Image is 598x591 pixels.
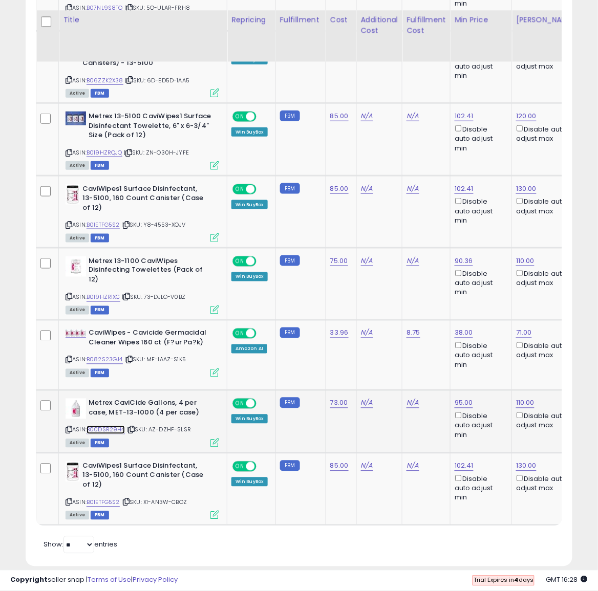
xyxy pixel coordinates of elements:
div: ASIN: [66,462,219,518]
div: ASIN: [66,399,219,446]
span: FBM [91,161,109,170]
div: Disable auto adjust max [516,196,573,216]
span: All listings currently available for purchase on Amazon [66,511,89,520]
a: 102.41 [455,184,474,194]
div: Disable auto adjust max [516,473,573,493]
span: FBM [91,89,109,98]
span: FBM [91,369,109,378]
div: Disable auto adjust min [455,123,504,152]
div: Min Price [455,15,507,26]
b: Metrex 13-5100 CaviWipes1 Surface Disinfectant Towelette, 6" x 6-3/4" Size (Pack of 12) [89,112,213,143]
span: ON [233,330,246,338]
a: N/A [361,461,373,471]
a: 130.00 [516,184,537,194]
a: 90.36 [455,256,473,266]
span: FBM [91,234,109,243]
div: Win BuyBox [231,477,268,487]
div: Win BuyBox [231,200,268,209]
span: | SKU: 73-DJLG-V0BZ [122,293,185,301]
div: ASIN: [66,256,219,313]
span: FBM [91,439,109,448]
div: Disable auto adjust min [455,268,504,297]
span: ON [233,113,246,121]
div: Disable auto adjust min [455,196,504,225]
div: Disable auto adjust max [516,340,573,360]
img: 41gj9U1x2BL._SL40_.jpg [66,462,80,482]
a: 95.00 [455,398,473,408]
a: N/A [361,256,373,266]
div: Disable auto adjust max [516,410,573,430]
span: All listings currently available for purchase on Amazon [66,89,89,98]
span: | SKU: X1-AN3W-CBOZ [121,498,187,507]
span: OFF [255,400,271,408]
a: 102.41 [455,111,474,121]
a: N/A [407,256,419,266]
div: Repricing [231,15,271,26]
a: 85.00 [330,184,349,194]
div: Fulfillment [280,15,322,26]
a: 130.00 [516,461,537,471]
span: OFF [255,330,271,338]
div: Cost [330,15,352,26]
a: N/A [407,184,419,194]
a: N/A [361,184,373,194]
img: 41ne+xXs3VL._SL40_.jpg [66,330,86,337]
div: Win BuyBox [231,127,268,137]
div: ASIN: [66,112,219,168]
a: 110.00 [516,256,535,266]
b: Metrex CaviCide Gallons, 4 per case, MET-13-1000 (4 per case) [89,399,213,420]
span: ON [233,185,246,193]
span: Show: entries [44,540,117,550]
small: FBM [280,255,300,266]
div: Fulfillment Cost [407,15,446,36]
div: Additional Cost [361,15,398,36]
b: CaviWipes - Cavicide Germacidal Cleaner Wipes 160 ct (F?ur Pa?k) [89,329,213,350]
b: 4 [514,576,519,584]
div: ASIN: [66,184,219,241]
div: Disable auto adjust min [455,473,504,502]
a: N/A [407,398,419,408]
div: Amazon AI [231,344,267,354]
div: Win BuyBox [231,272,268,281]
span: ON [233,400,246,408]
a: N/A [361,111,373,121]
img: 31RCH6I6ApL._SL40_.jpg [66,399,86,419]
a: B01ETFG5S2 [87,221,120,229]
img: 41gj9U1x2BL._SL40_.jpg [66,184,80,205]
span: Trial Expires in days [474,576,533,584]
a: B082S23GJ4 [87,356,123,364]
small: FBM [280,183,300,194]
span: OFF [255,257,271,266]
b: Metrex 13-1100 CaviWipes Disinfecting Towelettes (Pack of 12) [89,256,213,288]
div: ASIN: [66,39,219,96]
strong: Copyright [10,575,48,585]
div: seller snap | | [10,576,178,585]
a: B01ETFG5S2 [87,498,120,507]
span: ON [233,462,246,471]
span: All listings currently available for purchase on Amazon [66,369,89,378]
span: FBM [91,306,109,315]
a: 85.00 [330,461,349,471]
a: B019HZRQJQ [87,148,122,157]
a: N/A [361,398,373,408]
div: Disable auto adjust min [455,410,504,440]
small: FBM [280,111,300,121]
small: FBM [280,461,300,471]
a: N/A [361,328,373,338]
div: Title [63,15,223,26]
span: ON [233,257,246,266]
div: Disable auto adjust max [516,268,573,288]
small: FBM [280,398,300,408]
span: OFF [255,462,271,471]
span: All listings currently available for purchase on Amazon [66,234,89,243]
div: Disable auto adjust max [516,123,573,143]
span: | SKU: 6D-ED5D-1AA5 [125,76,189,84]
div: Win BuyBox [231,414,268,424]
span: | SKU: MF-IAAZ-S1K5 [124,356,186,364]
span: | SKU: 5O-ULAR-FRH8 [124,4,190,12]
a: B06ZZK2X38 [87,76,123,85]
a: 8.75 [407,328,420,338]
a: B00DSR29H4 [87,426,125,434]
span: All listings currently available for purchase on Amazon [66,306,89,315]
div: Disable auto adjust min [455,51,504,80]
